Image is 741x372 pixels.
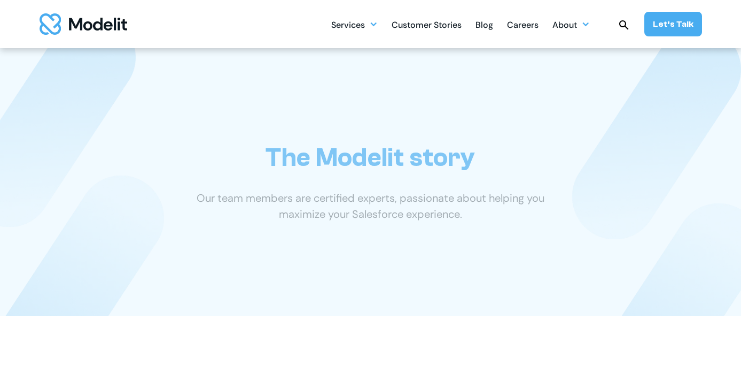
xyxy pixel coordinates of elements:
div: Careers [507,16,539,36]
div: Services [331,16,365,36]
a: Blog [475,14,493,35]
div: Let’s Talk [653,18,693,30]
a: Customer Stories [392,14,462,35]
div: Customer Stories [392,16,462,36]
div: Services [331,14,378,35]
a: Let’s Talk [644,12,702,36]
p: Our team members are certified experts, passionate about helping you maximize your Salesforce exp... [186,190,555,222]
div: About [552,16,577,36]
a: Careers [507,14,539,35]
a: home [40,13,127,35]
div: About [552,14,590,35]
h1: The Modelit story [266,142,475,173]
div: Blog [475,16,493,36]
img: modelit logo [40,13,127,35]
